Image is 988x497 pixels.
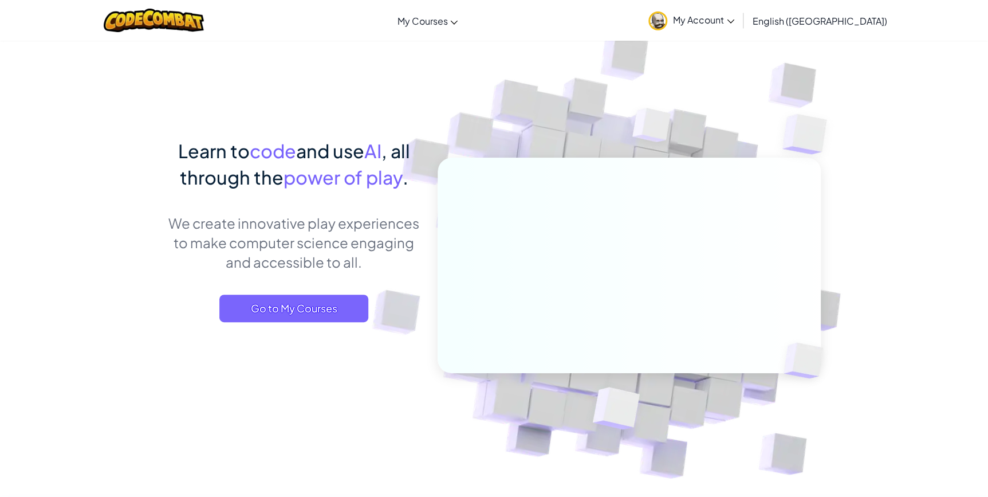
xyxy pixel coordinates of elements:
span: power of play [284,166,403,189]
a: My Courses [391,5,463,36]
img: CodeCombat logo [104,9,204,32]
img: avatar [648,11,667,30]
p: We create innovative play experiences to make computer science engaging and accessible to all. [168,213,420,272]
img: Overlap cubes [764,319,850,402]
span: and use [296,139,364,162]
span: . [403,166,408,189]
a: English ([GEOGRAPHIC_DATA]) [747,5,893,36]
a: My Account [643,2,740,38]
span: My Courses [397,15,447,27]
img: Overlap cubes [564,363,667,458]
span: My Account [673,14,734,26]
a: Go to My Courses [219,295,368,322]
img: Overlap cubes [759,86,859,183]
span: code [250,139,296,162]
span: Learn to [178,139,250,162]
img: Overlap cubes [611,85,693,171]
span: English ([GEOGRAPHIC_DATA]) [753,15,887,27]
span: AI [364,139,381,162]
